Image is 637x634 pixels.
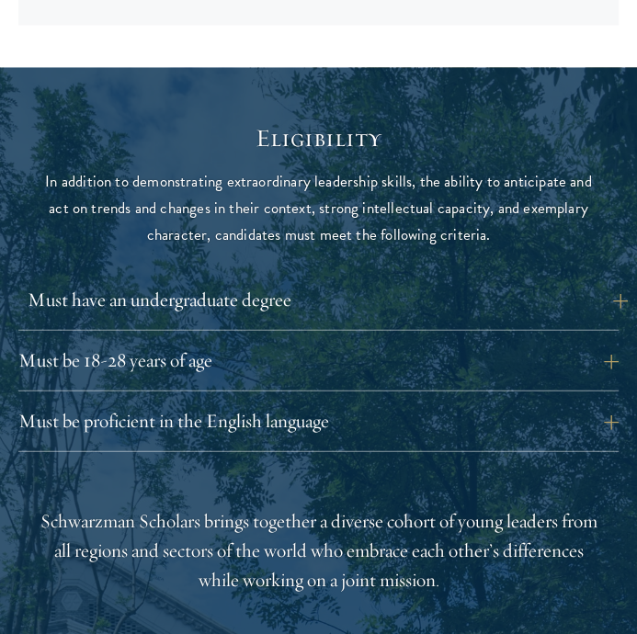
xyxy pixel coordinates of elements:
[28,285,628,315] button: Must have an undergraduate degree
[34,168,604,248] p: In addition to demonstrating extraordinary leadership skills, the ability to anticipate and act o...
[18,406,619,436] button: Must be proficient in the English language
[18,345,619,376] button: Must be 18-28 years of age
[34,123,604,153] h2: Eligibility
[34,507,604,595] div: Schwarzman Scholars brings together a diverse cohort of young leaders from all regions and sector...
